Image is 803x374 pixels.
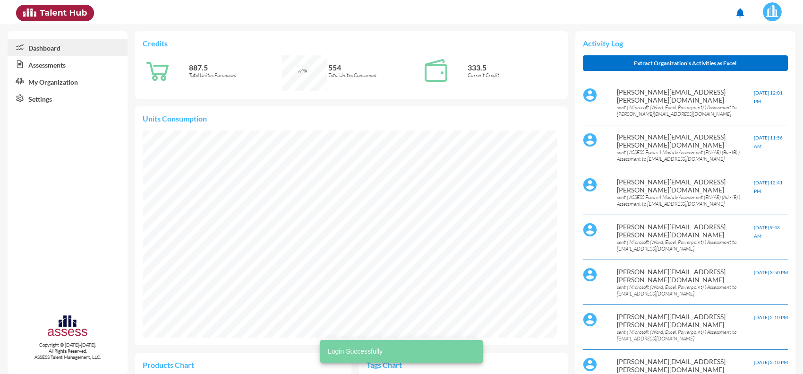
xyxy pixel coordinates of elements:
p: Activity Log [583,39,788,48]
p: 554 [328,63,421,72]
p: [PERSON_NAME][EMAIL_ADDRESS][PERSON_NAME][DOMAIN_NAME] [617,313,753,329]
p: [PERSON_NAME][EMAIL_ADDRESS][PERSON_NAME][DOMAIN_NAME] [617,268,753,284]
p: 333.5 [468,63,560,72]
span: [DATE] 9:43 AM [754,225,780,239]
a: My Organization [8,73,128,90]
img: default%20profile%20image.svg [583,178,597,192]
p: Current Credit [468,72,560,78]
a: Assessments [8,56,128,73]
span: [DATE] 3:50 PM [754,270,788,275]
img: default%20profile%20image.svg [583,357,597,372]
button: Extract Organization's Activities as Excel [583,55,788,71]
p: Copyright © [DATE]-[DATE]. All Rights Reserved. ASSESS Talent Management, LLC. [8,342,128,360]
p: [PERSON_NAME][EMAIL_ADDRESS][PERSON_NAME][DOMAIN_NAME] [617,88,753,104]
img: default%20profile%20image.svg [583,133,597,147]
p: sent ( ASSESS Focus 4 Module Assessment (EN/AR) (Ba - IB) ) Assessment to [EMAIL_ADDRESS][DOMAIN_... [617,149,753,162]
img: default%20profile%20image.svg [583,88,597,102]
a: Dashboard [8,39,128,56]
p: Credits [143,39,560,48]
a: Settings [8,90,128,107]
p: Units Consumption [143,114,560,123]
p: sent ( Microsoft (Word, Excel, Powerpoint) ) Assessment to [EMAIL_ADDRESS][DOMAIN_NAME] [617,284,753,297]
p: sent ( Microsoft (Word, Excel, Powerpoint) ) Assessment to [EMAIL_ADDRESS][DOMAIN_NAME] [617,329,753,342]
span: [DATE] 2:10 PM [754,314,788,320]
p: sent ( Microsoft (Word, Excel, Powerpoint) ) Assessment to [EMAIL_ADDRESS][DOMAIN_NAME] [617,239,753,252]
span: Login Successfully [328,347,383,356]
p: [PERSON_NAME][EMAIL_ADDRESS][PERSON_NAME][DOMAIN_NAME] [617,133,753,149]
img: default%20profile%20image.svg [583,313,597,327]
p: [PERSON_NAME][EMAIL_ADDRESS][PERSON_NAME][DOMAIN_NAME] [617,357,753,374]
span: [DATE] 12:01 PM [754,90,783,104]
p: [PERSON_NAME][EMAIL_ADDRESS][PERSON_NAME][DOMAIN_NAME] [617,178,753,194]
p: [PERSON_NAME][EMAIL_ADDRESS][PERSON_NAME][DOMAIN_NAME] [617,223,753,239]
p: sent ( Microsoft (Word, Excel, Powerpoint) ) Assessment to [PERSON_NAME][EMAIL_ADDRESS][DOMAIN_NAME] [617,104,753,117]
img: default%20profile%20image.svg [583,268,597,282]
img: assesscompany-logo.png [47,314,89,340]
p: Products Chart [143,360,243,369]
span: [DATE] 2:10 PM [754,359,788,365]
span: 62% [298,68,308,75]
span: [DATE] 11:56 AM [754,135,783,149]
p: 887.5 [189,63,282,72]
mat-icon: notifications [735,7,746,18]
p: Total Unites Consumed [328,72,421,78]
img: default%20profile%20image.svg [583,223,597,237]
p: Total Unites Purchased [189,72,282,78]
span: [DATE] 12:41 PM [754,180,783,194]
p: sent ( ASSESS Focus 4 Module Assessment (EN/AR) (Ad - IB) ) Assessment to [EMAIL_ADDRESS][DOMAIN_... [617,194,753,207]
